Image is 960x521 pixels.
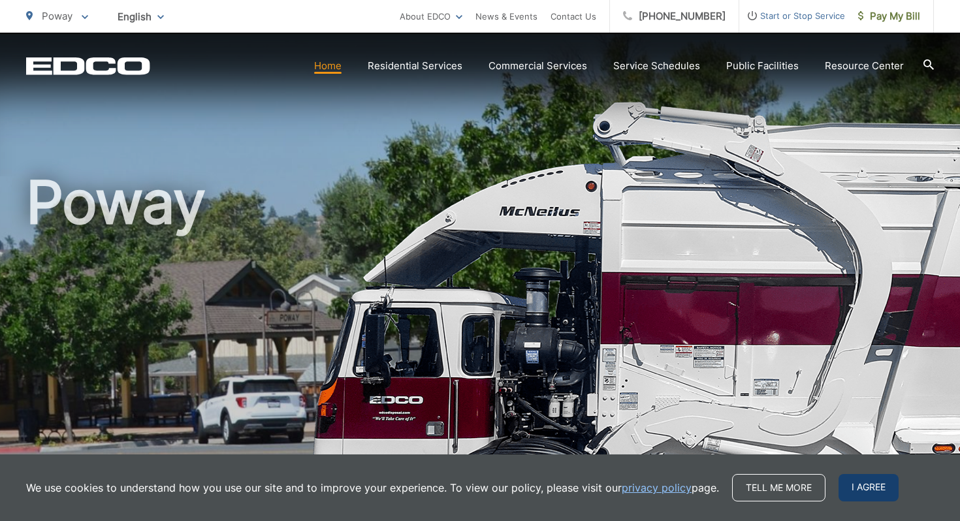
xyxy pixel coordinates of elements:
[108,5,174,28] span: English
[825,58,904,74] a: Resource Center
[622,480,692,496] a: privacy policy
[726,58,799,74] a: Public Facilities
[551,8,596,24] a: Contact Us
[26,480,719,496] p: We use cookies to understand how you use our site and to improve your experience. To view our pol...
[613,58,700,74] a: Service Schedules
[314,58,342,74] a: Home
[839,474,899,501] span: I agree
[475,8,537,24] a: News & Events
[42,10,72,22] span: Poway
[858,8,920,24] span: Pay My Bill
[368,58,462,74] a: Residential Services
[488,58,587,74] a: Commercial Services
[26,57,150,75] a: EDCD logo. Return to the homepage.
[732,474,825,501] a: Tell me more
[400,8,462,24] a: About EDCO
